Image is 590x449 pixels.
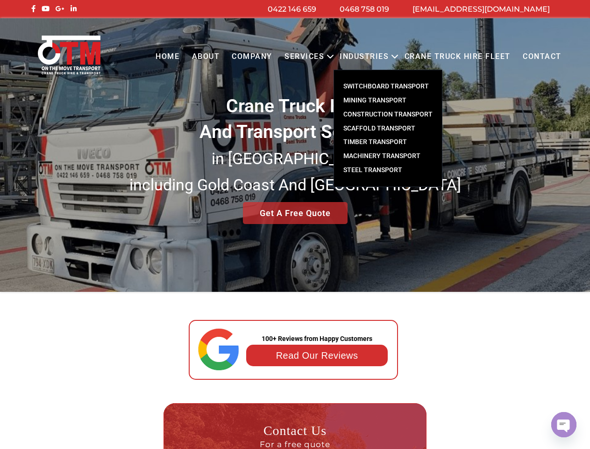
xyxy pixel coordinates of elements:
a: Contact [517,44,568,70]
a: Machinery Transport [334,149,442,163]
a: [EMAIL_ADDRESS][DOMAIN_NAME] [412,5,550,14]
a: Construction Transport [334,108,442,122]
a: Industries [334,44,395,70]
a: Get A Free Quote [243,202,348,224]
a: 0468 758 019 [340,5,389,14]
strong: 100+ Reviews from Happy Customers [262,335,372,342]
a: Services [278,44,330,70]
a: Scaffold Transport [334,122,442,136]
a: Steel Transport [334,163,442,177]
small: in [GEOGRAPHIC_DATA] including Gold Coast And [GEOGRAPHIC_DATA] [129,149,461,194]
a: Read Our Reviews [276,350,358,361]
a: Switchboard Transport [334,80,442,94]
a: Timber Transport [334,135,442,149]
a: About [185,44,226,70]
a: Crane Truck Hire Fleet [398,44,516,70]
a: COMPANY [226,44,278,70]
a: Mining Transport [334,94,442,108]
a: Home [149,44,185,70]
a: 0422 146 659 [268,5,316,14]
